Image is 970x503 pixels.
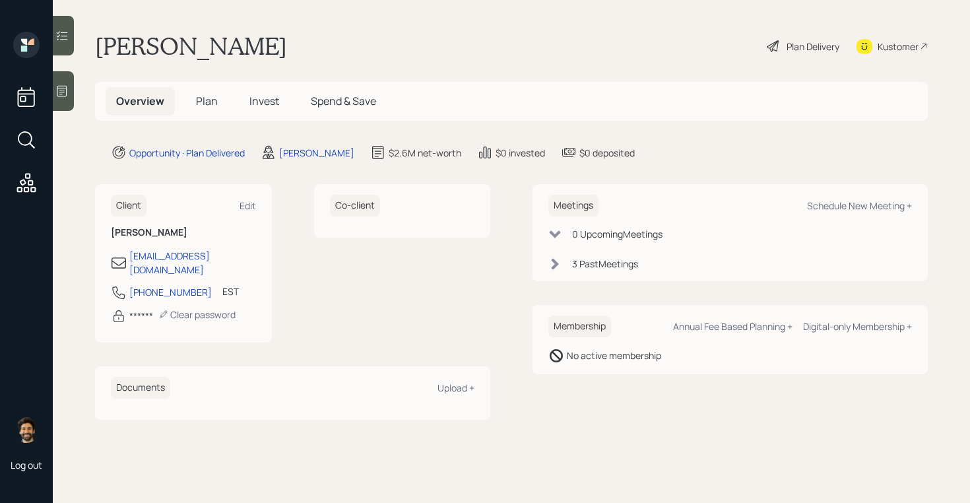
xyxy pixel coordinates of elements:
[129,146,245,160] div: Opportunity · Plan Delivered
[330,195,380,217] h6: Co-client
[548,195,598,217] h6: Meetings
[222,285,239,298] div: EST
[111,195,146,217] h6: Client
[572,227,663,241] div: 0 Upcoming Meeting s
[572,257,638,271] div: 3 Past Meeting s
[11,459,42,471] div: Log out
[158,308,236,321] div: Clear password
[673,320,792,333] div: Annual Fee Based Planning +
[279,146,354,160] div: [PERSON_NAME]
[803,320,912,333] div: Digital-only Membership +
[196,94,218,108] span: Plan
[13,417,40,443] img: eric-schwartz-headshot.png
[111,227,256,238] h6: [PERSON_NAME]
[548,316,611,337] h6: Membership
[878,40,919,53] div: Kustomer
[249,94,279,108] span: Invest
[95,32,287,61] h1: [PERSON_NAME]
[389,146,461,160] div: $2.6M net-worth
[787,40,839,53] div: Plan Delivery
[311,94,376,108] span: Spend & Save
[567,349,661,362] div: No active membership
[807,199,912,212] div: Schedule New Meeting +
[111,377,170,399] h6: Documents
[116,94,164,108] span: Overview
[496,146,545,160] div: $0 invested
[579,146,635,160] div: $0 deposited
[240,199,256,212] div: Edit
[129,249,256,277] div: [EMAIL_ADDRESS][DOMAIN_NAME]
[129,285,212,299] div: [PHONE_NUMBER]
[437,382,474,394] div: Upload +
